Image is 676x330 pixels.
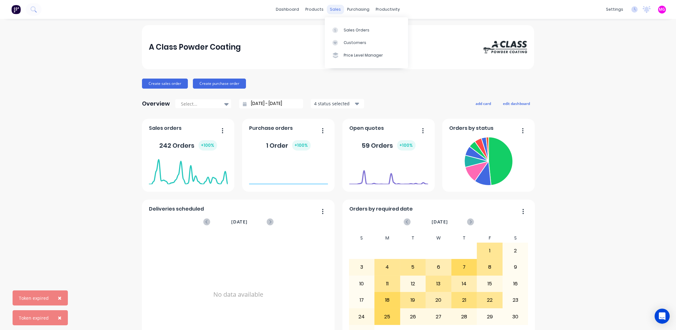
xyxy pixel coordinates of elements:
span: Orders by required date [349,205,413,213]
div: S [503,234,528,243]
div: + 100 % [199,140,217,151]
div: 7 [452,259,477,275]
div: Token expired [19,315,49,321]
button: Close [52,310,68,325]
div: purchasing [344,5,373,14]
div: Price Level Manager [344,52,383,58]
div: 10 [349,276,374,292]
div: 3 [349,259,374,275]
div: Overview [142,97,170,110]
span: MG [659,7,665,12]
button: add card [472,99,495,107]
div: 6 [426,259,451,275]
div: A Class Powder Coating [149,41,241,53]
div: 1 [477,243,502,259]
div: 59 Orders [362,140,416,151]
div: + 100 % [292,140,311,151]
div: M [374,234,400,243]
button: edit dashboard [499,99,534,107]
span: Open quotes [349,124,384,132]
span: Orders by status [449,124,493,132]
img: Factory [11,5,21,14]
div: 12 [401,276,426,292]
img: A Class Powder Coating [483,41,527,53]
div: 24 [349,309,374,324]
div: settings [603,5,626,14]
div: 22 [477,292,502,308]
a: Customers [325,36,408,49]
div: T [400,234,426,243]
div: sales [327,5,344,14]
span: Sales orders [149,124,182,132]
div: 16 [503,276,528,292]
div: + 100 % [397,140,416,151]
div: Customers [344,40,366,46]
div: Sales Orders [344,27,369,33]
div: 28 [452,309,477,324]
div: 242 Orders [160,140,217,151]
div: 11 [375,276,400,292]
div: 15 [477,276,502,292]
button: Create sales order [142,79,188,89]
span: × [58,294,62,302]
div: productivity [373,5,403,14]
div: 5 [401,259,426,275]
div: products [303,5,327,14]
div: 30 [503,309,528,324]
div: 4 status selected [314,100,354,107]
button: Close [52,290,68,305]
div: W [426,234,451,243]
div: F [477,234,503,243]
a: dashboard [273,5,303,14]
span: × [58,313,62,322]
div: 29 [477,309,502,324]
div: S [349,234,375,243]
div: 25 [375,309,400,324]
div: 19 [401,292,426,308]
div: 26 [401,309,426,324]
span: Purchase orders [249,124,293,132]
button: 4 status selected [311,99,364,108]
button: Create purchase order [193,79,246,89]
div: Open Intercom Messenger [655,309,670,324]
div: 13 [426,276,451,292]
div: 21 [452,292,477,308]
span: [DATE] [231,218,248,225]
div: 23 [503,292,528,308]
div: 17 [349,292,374,308]
div: T [451,234,477,243]
span: [DATE] [432,218,448,225]
div: 1 Order [266,140,311,151]
div: Token expired [19,295,49,301]
div: 4 [375,259,400,275]
div: 2 [503,243,528,259]
div: 8 [477,259,502,275]
a: Sales Orders [325,24,408,36]
div: 20 [426,292,451,308]
div: 27 [426,309,451,324]
div: 9 [503,259,528,275]
div: 18 [375,292,400,308]
div: 14 [452,276,477,292]
a: Price Level Manager [325,49,408,62]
